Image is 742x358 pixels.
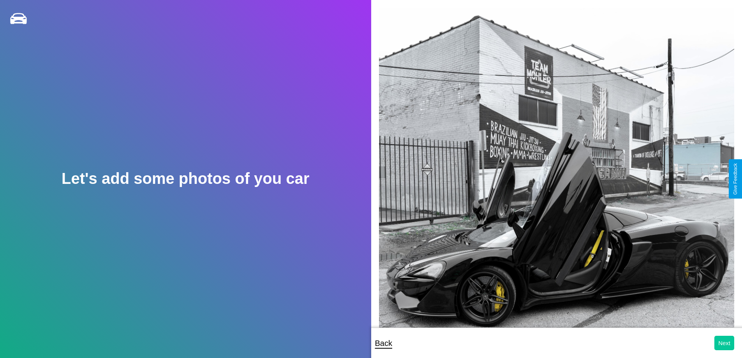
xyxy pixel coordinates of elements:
[62,170,309,187] h2: Let's add some photos of you car
[379,8,735,342] img: posted
[733,163,738,195] div: Give Feedback
[714,336,734,350] button: Next
[375,336,392,350] p: Back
